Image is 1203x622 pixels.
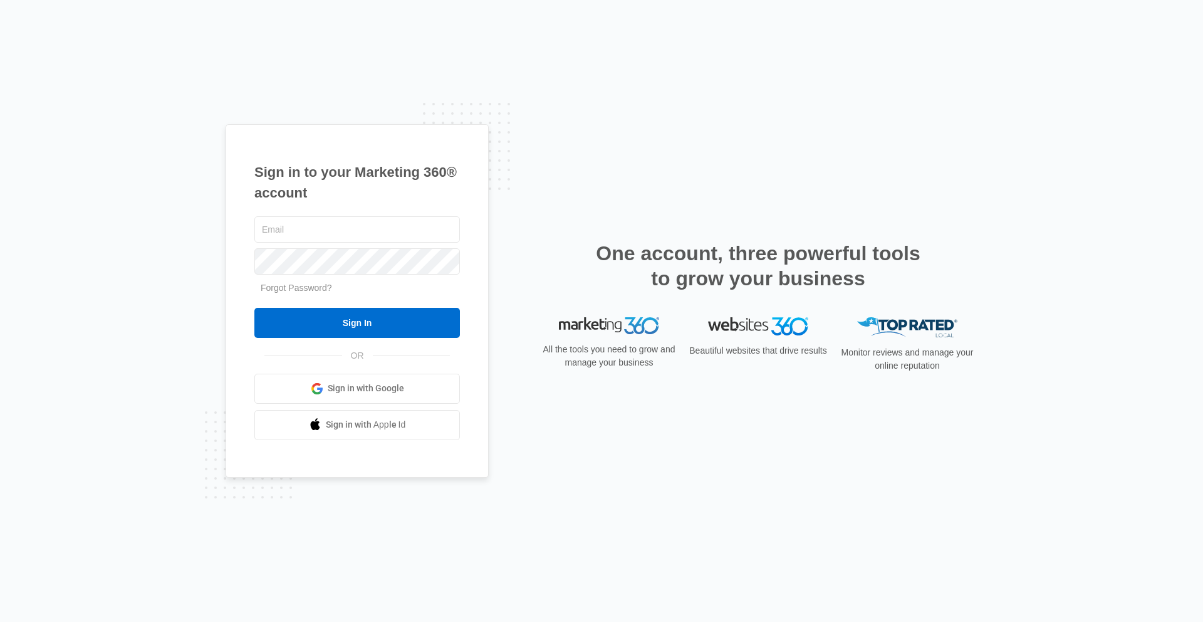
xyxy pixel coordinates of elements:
[708,317,808,335] img: Websites 360
[254,216,460,243] input: Email
[342,349,373,362] span: OR
[254,410,460,440] a: Sign in with Apple Id
[857,317,957,338] img: Top Rated Local
[326,418,406,431] span: Sign in with Apple Id
[254,308,460,338] input: Sign In
[261,283,332,293] a: Forgot Password?
[328,382,404,395] span: Sign in with Google
[539,343,679,369] p: All the tools you need to grow and manage your business
[688,344,828,357] p: Beautiful websites that drive results
[254,374,460,404] a: Sign in with Google
[559,317,659,335] img: Marketing 360
[254,162,460,203] h1: Sign in to your Marketing 360® account
[837,346,977,372] p: Monitor reviews and manage your online reputation
[592,241,924,291] h2: One account, three powerful tools to grow your business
